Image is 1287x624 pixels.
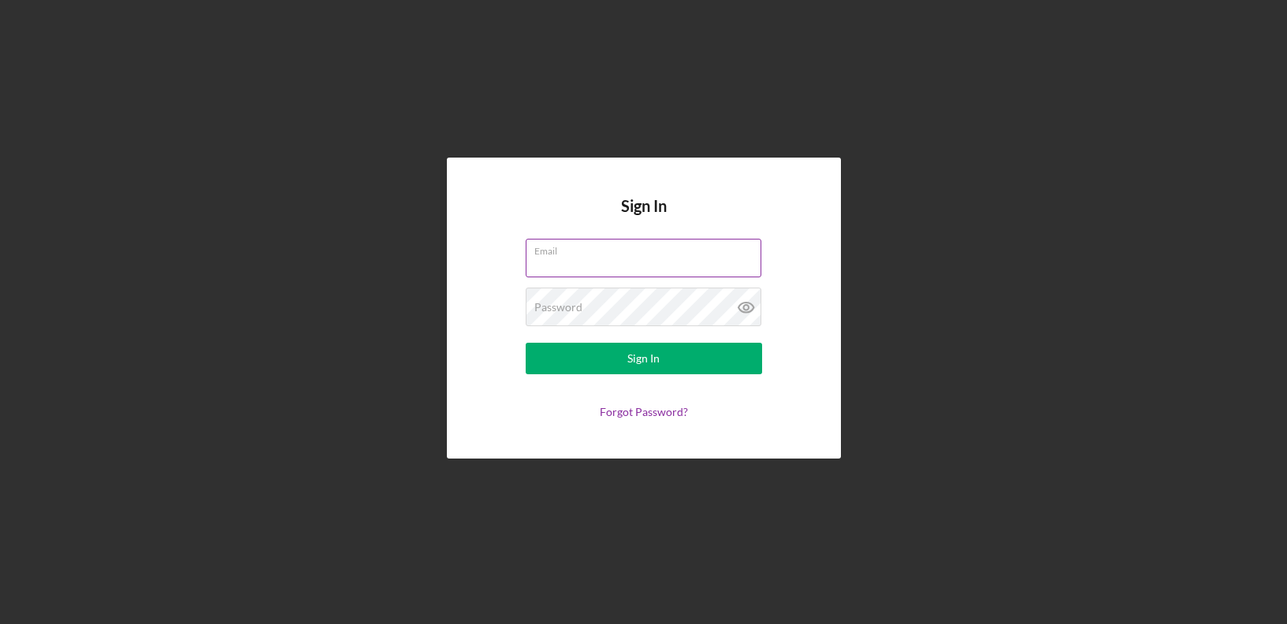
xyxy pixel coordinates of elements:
button: Sign In [526,343,762,374]
label: Password [534,301,582,314]
h4: Sign In [621,197,667,239]
label: Email [534,240,761,257]
div: Sign In [627,343,660,374]
a: Forgot Password? [600,405,688,418]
